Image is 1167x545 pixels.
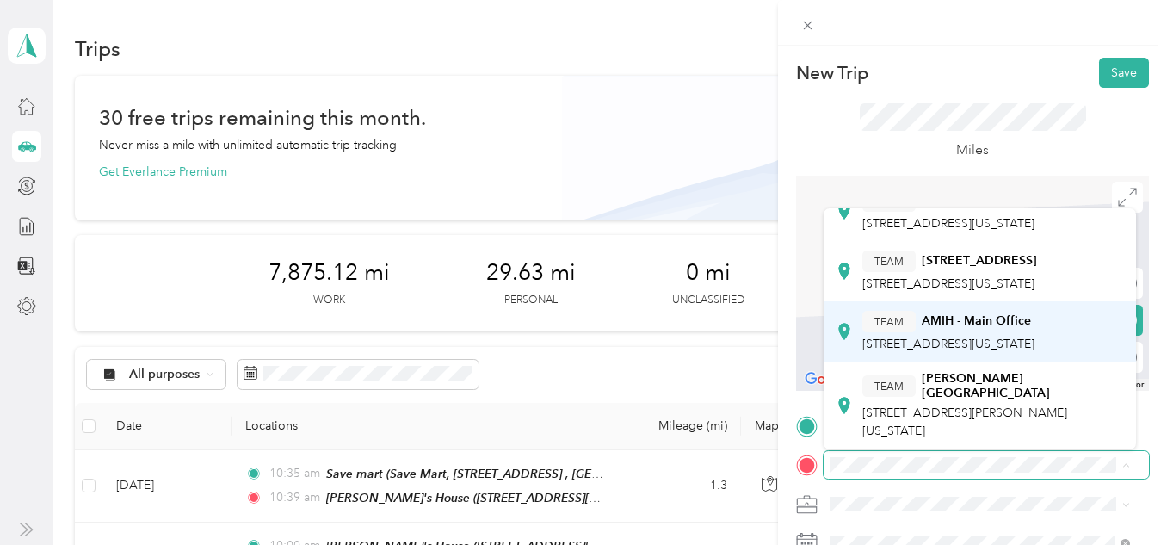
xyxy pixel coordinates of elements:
[800,368,857,391] img: Google
[922,253,1037,269] strong: [STREET_ADDRESS]
[862,375,916,397] button: TEAM
[800,368,857,391] a: Open this area in Google Maps (opens a new window)
[862,251,916,272] button: TEAM
[796,61,868,85] p: New Trip
[862,216,1034,231] span: [STREET_ADDRESS][US_STATE]
[874,378,904,393] span: TEAM
[956,139,989,161] p: Miles
[1071,449,1167,545] iframe: Everlance-gr Chat Button Frame
[922,313,1031,329] strong: AMIH - Main Office
[874,313,904,329] span: TEAM
[862,337,1034,351] span: [STREET_ADDRESS][US_STATE]
[862,406,1067,438] span: [STREET_ADDRESS][PERSON_NAME][US_STATE]
[1099,58,1149,88] button: Save
[874,253,904,269] span: TEAM
[862,276,1034,291] span: [STREET_ADDRESS][US_STATE]
[862,311,916,332] button: TEAM
[922,371,1125,401] strong: [PERSON_NAME][GEOGRAPHIC_DATA]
